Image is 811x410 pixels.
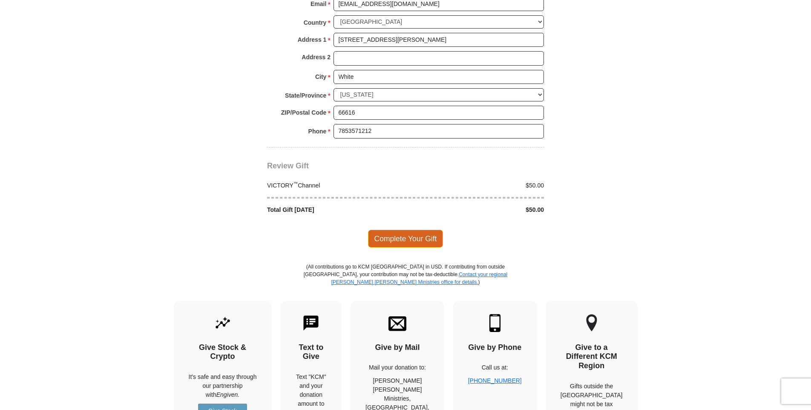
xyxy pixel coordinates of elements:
[267,162,309,170] span: Review Gift
[214,314,232,332] img: give-by-stock.svg
[285,90,326,101] strong: State/Province
[365,343,429,352] h4: Give by Mail
[281,107,327,118] strong: ZIP/Postal Code
[586,314,598,332] img: other-region
[468,377,522,384] a: [PHONE_NUMBER]
[189,343,257,361] h4: Give Stock & Crypto
[304,17,327,29] strong: Country
[405,181,549,190] div: $50.00
[263,181,406,190] div: VICTORY Channel
[308,125,327,137] strong: Phone
[302,51,331,63] strong: Address 2
[388,314,406,332] img: envelope.svg
[368,230,443,248] span: Complete Your Gift
[303,263,508,301] p: (All contributions go to KCM [GEOGRAPHIC_DATA] in USD. If contributing from outside [GEOGRAPHIC_D...
[561,343,623,371] h4: Give to a Different KCM Region
[365,363,429,372] p: Mail your donation to:
[263,205,406,214] div: Total Gift [DATE]
[216,391,239,398] i: Engiven.
[302,314,320,332] img: text-to-give.svg
[293,181,298,186] sup: ™
[468,343,522,352] h4: Give by Phone
[331,271,507,285] a: Contact your regional [PERSON_NAME] [PERSON_NAME] Ministries office for details.
[298,34,327,46] strong: Address 1
[486,314,504,332] img: mobile.svg
[315,71,326,83] strong: City
[296,343,327,361] h4: Text to Give
[189,372,257,399] p: It's safe and easy through our partnership with
[468,363,522,372] p: Call us at:
[405,205,549,214] div: $50.00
